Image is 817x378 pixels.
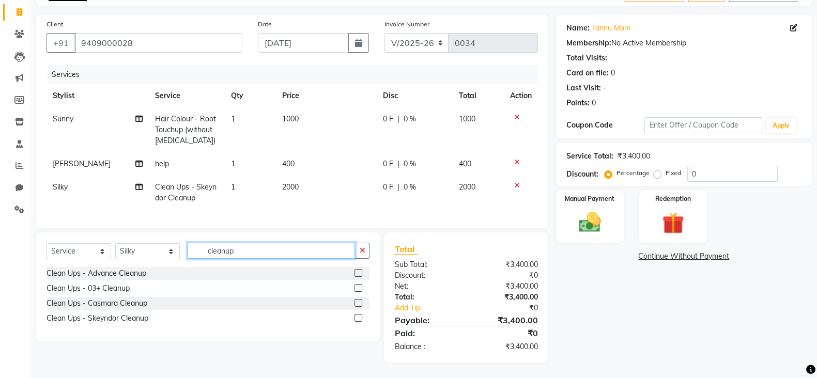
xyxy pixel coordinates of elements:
[466,259,546,270] div: ₹3,400.00
[47,84,149,107] th: Stylist
[480,303,546,313] div: ₹0
[459,114,475,123] span: 1000
[566,98,590,108] div: Points:
[459,159,471,168] span: 400
[565,194,614,203] label: Manual Payment
[53,114,73,123] span: Sunny
[74,33,242,53] input: Search by Name/Mobile/Email/Code
[155,182,217,202] span: Clean Ups - Skeyndor Cleanup
[466,341,546,352] div: ₹3,400.00
[566,68,609,78] div: Card on file:
[149,84,225,107] th: Service
[466,314,546,326] div: ₹3,400.00
[766,118,796,133] button: Apply
[387,341,466,352] div: Balance :
[276,84,377,107] th: Price
[383,159,393,169] span: 0 F
[397,182,399,193] span: |
[47,313,148,324] div: Clean Ups - Skeyndor Cleanup
[383,114,393,124] span: 0 F
[592,23,630,34] a: Tannu Mom
[404,182,416,193] span: 0 %
[53,182,68,192] span: Silky
[394,244,418,255] span: Total
[566,83,601,93] div: Last Visit:
[258,20,272,29] label: Date
[387,327,466,339] div: Paid:
[404,159,416,169] span: 0 %
[387,292,466,303] div: Total:
[592,98,596,108] div: 0
[384,20,429,29] label: Invoice Number
[397,114,399,124] span: |
[644,117,762,133] input: Enter Offer / Coupon Code
[387,270,466,281] div: Discount:
[53,159,111,168] span: [PERSON_NAME]
[155,159,169,168] span: help
[397,159,399,169] span: |
[453,84,504,107] th: Total
[566,169,598,180] div: Discount:
[466,281,546,292] div: ₹3,400.00
[466,327,546,339] div: ₹0
[603,83,606,93] div: -
[655,194,691,203] label: Redemption
[47,33,75,53] button: +91
[48,65,546,84] div: Services
[666,168,681,178] label: Fixed
[387,259,466,270] div: Sub Total:
[566,151,613,162] div: Service Total:
[47,268,146,279] div: Clean Ups - Advance Cleanup
[47,298,147,309] div: Clean Ups - Casmara Cleanup
[655,210,690,237] img: _gift.svg
[558,251,810,262] a: Continue Without Payment
[572,210,607,235] img: _cash.svg
[566,38,611,49] div: Membership:
[225,84,275,107] th: Qty
[466,270,546,281] div: ₹0
[611,68,615,78] div: 0
[566,23,590,34] div: Name:
[618,151,650,162] div: ₹3,400.00
[231,159,235,168] span: 1
[466,292,546,303] div: ₹3,400.00
[282,159,295,168] span: 400
[504,84,538,107] th: Action
[377,84,453,107] th: Disc
[47,283,130,294] div: Clean Ups - 03+ Cleanup
[188,243,355,259] input: Search or Scan
[231,182,235,192] span: 1
[616,168,650,178] label: Percentage
[282,182,299,192] span: 2000
[566,120,645,131] div: Coupon Code
[383,182,393,193] span: 0 F
[155,114,216,145] span: Hair Colour - Root Touchup (without [MEDICAL_DATA])
[387,314,466,326] div: Payable:
[566,38,801,49] div: No Active Membership
[459,182,475,192] span: 2000
[47,20,63,29] label: Client
[566,53,607,64] div: Total Visits:
[404,114,416,124] span: 0 %
[231,114,235,123] span: 1
[387,303,479,313] a: Add Tip
[387,281,466,292] div: Net:
[282,114,299,123] span: 1000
